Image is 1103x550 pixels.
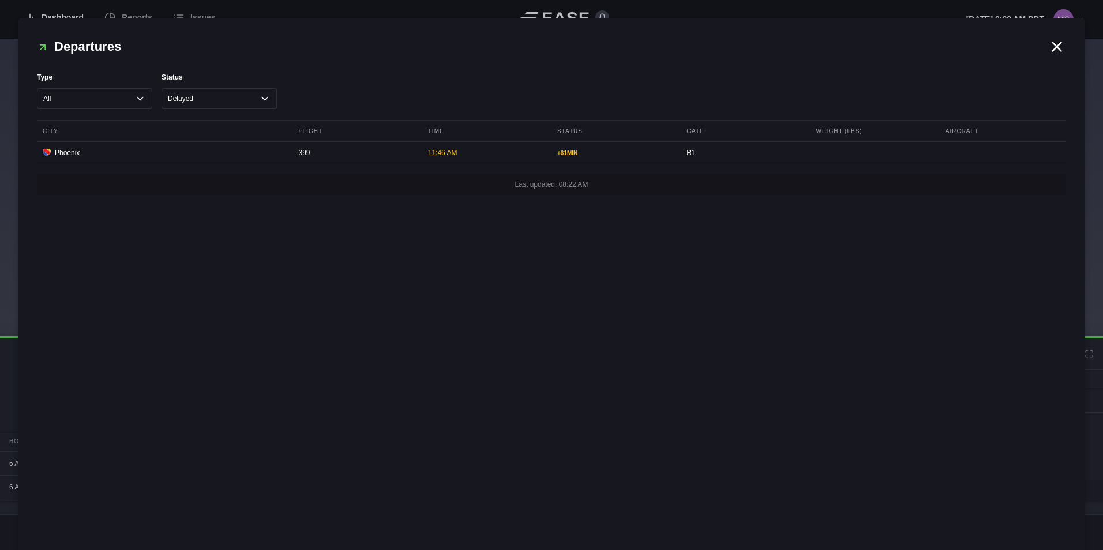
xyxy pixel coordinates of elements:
div: Gate [681,121,807,141]
div: Aircraft [940,121,1066,141]
span: Phoenix [55,148,80,158]
div: Time [422,121,549,141]
label: Type [37,72,152,82]
div: Last updated: 08:22 AM [37,174,1066,195]
h2: Departures [37,37,1048,56]
span: B1 [686,149,695,157]
label: Status [162,72,277,82]
span: 11:46 AM [428,149,457,157]
div: Status [551,121,678,141]
div: City [37,121,290,141]
div: Flight [293,121,419,141]
div: 399 [293,142,419,164]
div: Weight (lbs) [811,121,937,141]
div: + 61 MIN [557,149,672,157]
